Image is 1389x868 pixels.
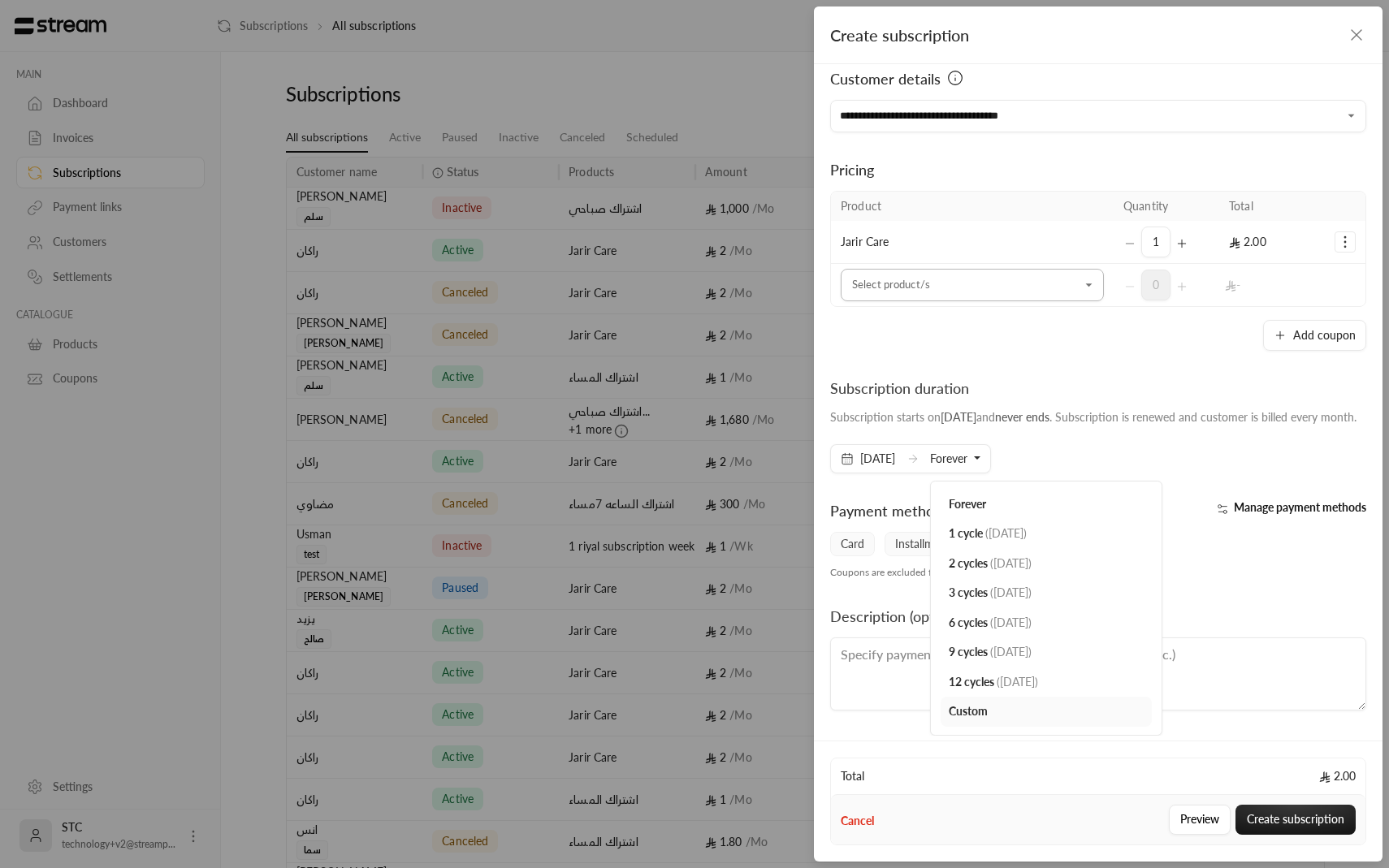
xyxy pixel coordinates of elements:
div: Subscription starts on and . Subscription is renewed and customer is billed every month. [830,409,1357,425]
span: ( [DATE] ) [997,675,1038,689]
span: Customer details [830,67,941,90]
span: Forever [930,451,967,465]
th: Quantity [1114,192,1219,221]
span: Jarir Care [841,235,889,248]
span: Total [841,768,864,784]
th: Product [831,192,1114,221]
div: Pricing [830,158,1366,181]
div: Subscription duration [830,377,1357,399]
span: 3 cycles [949,585,988,599]
span: 6 cycles [949,615,988,629]
span: 2.00 [1319,768,1356,784]
button: Preview [1169,805,1231,835]
span: [DATE] [860,451,895,467]
span: Custom [949,704,988,718]
button: Add coupon [1263,320,1366,351]
span: ( [DATE] ) [990,585,1032,599]
span: 2.00 [1229,235,1266,248]
span: 1 [1141,227,1170,257]
div: Description (optional) [830,605,969,628]
span: 9 cycles [949,645,988,659]
span: Card [830,532,875,556]
span: ( [DATE] ) [990,645,1032,659]
span: Create subscription [830,25,969,45]
span: [DATE] [941,410,976,424]
span: 0 [1141,270,1170,300]
span: Manage payment methods [1234,500,1366,514]
span: never ends [995,410,1049,424]
span: 1 cycle [949,526,983,540]
td: - [1219,264,1325,306]
div: Coupons are excluded from installments. [822,566,1374,579]
span: Payment methods [830,502,949,520]
span: ( [DATE] ) [990,556,1032,570]
table: Selected Products [830,191,1366,307]
span: Forever [949,497,986,511]
button: Create subscription [1235,805,1356,835]
span: ( [DATE] ) [985,526,1027,540]
span: Installments [885,532,966,556]
button: Open [1342,106,1361,126]
button: Open [1080,275,1099,295]
span: 12 cycles [949,675,994,689]
button: Cancel [841,813,874,829]
span: 2 cycles [949,556,988,570]
span: ( [DATE] ) [990,615,1032,629]
th: Total [1219,192,1325,221]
